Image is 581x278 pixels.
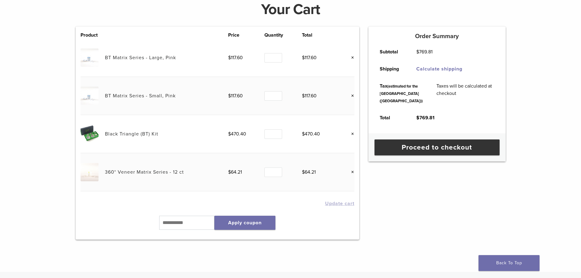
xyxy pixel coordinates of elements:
bdi: 470.40 [302,131,320,137]
span: $ [228,93,231,99]
span: $ [228,131,231,137]
th: Product [81,31,105,39]
small: (estimated for the [GEOGRAPHIC_DATA] ([GEOGRAPHIC_DATA])) [380,84,423,103]
bdi: 64.21 [228,169,242,175]
img: BT Matrix Series - Large, Pink [81,49,99,67]
th: Price [228,31,264,39]
span: $ [228,169,231,175]
a: Remove this item [346,130,354,138]
th: Shipping [373,60,410,78]
a: Remove this item [346,168,354,176]
img: BT Matrix Series - Small, Pink [81,87,99,105]
h1: Your Cart [71,2,510,17]
span: $ [416,115,419,121]
a: BT Matrix Series - Small, Pink [105,93,176,99]
bdi: 117.60 [302,55,317,61]
a: BT Matrix Series - Large, Pink [105,55,176,61]
span: $ [302,169,305,175]
img: 360° Veneer Matrix Series - 12 ct [81,163,99,181]
bdi: 117.60 [228,55,243,61]
th: Total [373,109,410,126]
span: $ [302,131,305,137]
bdi: 64.21 [302,169,316,175]
span: $ [416,49,419,55]
bdi: 769.81 [416,49,432,55]
span: $ [302,93,305,99]
a: Calculate shipping [416,66,462,72]
bdi: 470.40 [228,131,246,137]
a: Black Triangle (BT) Kit [105,131,158,137]
th: Tax [373,78,430,109]
th: Quantity [264,31,302,39]
button: Update cart [325,201,354,206]
bdi: 769.81 [416,115,435,121]
th: Total [302,31,338,39]
button: Apply coupon [214,216,275,230]
a: Back To Top [479,255,540,271]
td: Taxes will be calculated at checkout [430,78,501,109]
h5: Order Summary [368,33,506,40]
img: Black Triangle (BT) Kit [81,125,99,143]
a: Remove this item [346,54,354,62]
span: $ [302,55,305,61]
th: Subtotal [373,43,410,60]
bdi: 117.60 [302,93,317,99]
a: Proceed to checkout [375,139,500,155]
bdi: 117.60 [228,93,243,99]
a: 360° Veneer Matrix Series - 12 ct [105,169,184,175]
a: Remove this item [346,92,354,100]
span: $ [228,55,231,61]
